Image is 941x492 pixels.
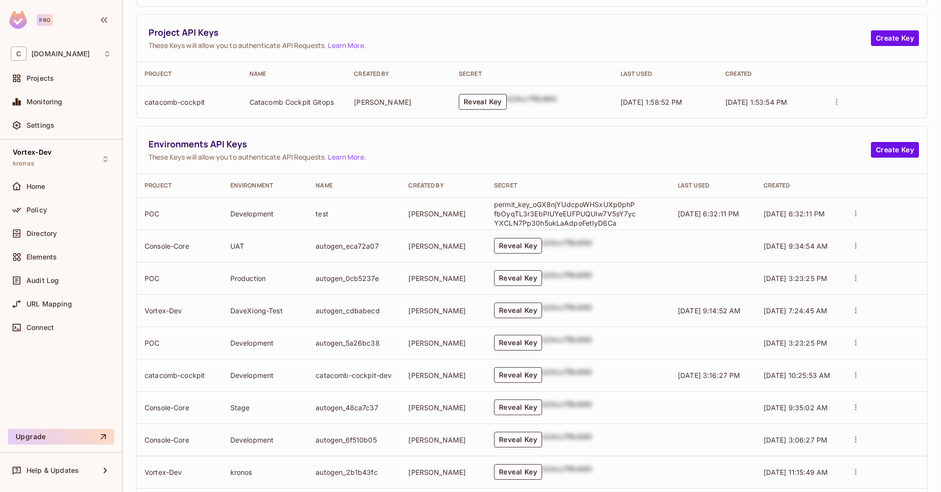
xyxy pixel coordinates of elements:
[149,26,871,39] span: Project API Keys
[849,304,863,317] button: actions
[137,230,223,262] td: Console-Core
[764,371,831,379] span: [DATE] 10:25:53 AM
[764,339,828,347] span: [DATE] 3:23:25 PM
[223,456,308,488] td: kronos
[149,152,871,162] span: These Keys will allow you to authenticate API Requests. .
[400,294,486,327] td: [PERSON_NAME]
[459,94,507,110] button: Reveal Key
[408,182,478,189] div: Created By
[494,200,636,228] p: permit_key_oGX8njYUdcpoWHSxUXp0phPfbOyqTL3r3EbPIUYeEUFPUQUIw7V5sY7ycYXCLN7Pp30h5ukLaAdpoFetIyD6Ca
[494,335,542,351] button: Reveal Key
[26,300,72,308] span: URL Mapping
[494,303,542,318] button: Reveal Key
[26,253,57,261] span: Elements
[9,11,27,29] img: SReyMgAAAABJRU5ErkJggg==
[223,262,308,294] td: Production
[849,400,863,414] button: actions
[137,391,223,423] td: Console-Core
[308,294,400,327] td: autogen_cdbabecd
[308,327,400,359] td: autogen_5a26bc38
[308,391,400,423] td: autogen_48ca7c37
[542,464,592,480] div: b24cc7f8c660
[542,335,592,351] div: b24cc7f8c660
[145,70,234,78] div: Project
[871,30,919,46] button: Create Key
[26,277,59,284] span: Audit Log
[849,271,863,285] button: actions
[725,70,815,78] div: Created
[400,359,486,391] td: [PERSON_NAME]
[871,142,919,158] button: Create Key
[459,70,605,78] div: Secret
[542,303,592,318] div: b24cc7f8c660
[328,152,364,162] a: Learn More
[849,336,863,350] button: actions
[137,456,223,488] td: Vortex-Dev
[137,327,223,359] td: POC
[400,327,486,359] td: [PERSON_NAME]
[308,359,400,391] td: catacomb-cockpit-dev
[223,197,308,230] td: Development
[249,70,339,78] div: Name
[620,98,683,106] span: [DATE] 1:58:52 PM
[26,98,63,106] span: Monitoring
[316,182,393,189] div: Name
[149,138,871,150] span: Environments API Keys
[242,86,347,118] td: Catacomb Cockpit Gitops
[26,230,57,237] span: Directory
[137,359,223,391] td: catacomb-cockpit
[8,429,114,445] button: Upgrade
[346,86,451,118] td: [PERSON_NAME]
[137,197,223,230] td: POC
[764,274,828,282] span: [DATE] 3:23:25 PM
[400,391,486,423] td: [PERSON_NAME]
[678,371,741,379] span: [DATE] 3:16:27 PM
[400,423,486,456] td: [PERSON_NAME]
[400,197,486,230] td: [PERSON_NAME]
[678,210,740,218] span: [DATE] 6:32:11 PM
[494,182,662,189] div: Secret
[764,436,828,444] span: [DATE] 3:06:27 PM
[764,242,828,250] span: [DATE] 9:34:54 AM
[308,230,400,262] td: autogen_eca72a07
[223,230,308,262] td: UAT
[26,467,79,474] span: Help & Updates
[26,324,54,331] span: Connect
[37,14,53,26] div: Pro
[308,262,400,294] td: autogen_0cb5237e
[849,433,863,446] button: actions
[13,160,34,167] span: kronos
[764,403,828,412] span: [DATE] 9:35:02 AM
[849,465,863,479] button: actions
[400,230,486,262] td: [PERSON_NAME]
[494,270,542,286] button: Reveal Key
[328,41,364,50] a: Learn More
[308,197,400,230] td: test
[26,121,54,129] span: Settings
[223,359,308,391] td: Development
[223,391,308,423] td: Stage
[542,399,592,415] div: b24cc7f8c660
[137,423,223,456] td: Console-Core
[764,468,828,476] span: [DATE] 11:15:49 AM
[542,270,592,286] div: b24cc7f8c660
[764,210,825,218] span: [DATE] 6:32:11 PM
[230,182,300,189] div: Environment
[494,464,542,480] button: Reveal Key
[494,399,542,415] button: Reveal Key
[725,98,788,106] span: [DATE] 1:53:54 PM
[830,95,843,109] button: actions
[308,456,400,488] td: autogen_2b1b43fc
[494,238,542,254] button: Reveal Key
[849,207,863,220] button: actions
[137,294,223,327] td: Vortex-Dev
[223,294,308,327] td: DaveXiong-Test
[137,262,223,294] td: POC
[620,70,710,78] div: Last Used
[849,239,863,253] button: actions
[145,182,215,189] div: Project
[507,94,557,110] div: b24cc7f8c660
[542,432,592,447] div: b24cc7f8c660
[149,41,871,50] span: These Keys will allow you to authenticate API Requests. .
[11,47,26,61] span: C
